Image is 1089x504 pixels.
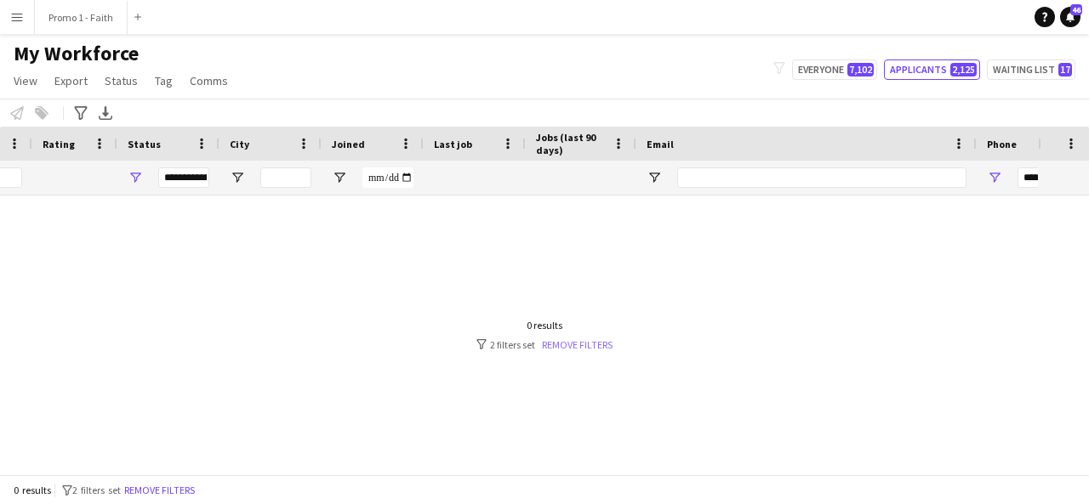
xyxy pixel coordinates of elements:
[1060,7,1080,27] a: 46
[647,138,674,150] span: Email
[14,73,37,88] span: View
[332,138,365,150] span: Joined
[230,170,245,185] button: Open Filter Menu
[987,170,1002,185] button: Open Filter Menu
[792,59,877,80] button: Everyone7,102
[950,63,977,76] span: 2,125
[476,319,613,331] div: 0 results
[148,70,180,92] a: Tag
[230,138,249,150] span: City
[987,59,1075,80] button: Waiting list17
[987,138,1017,150] span: Phone
[155,73,173,88] span: Tag
[847,63,874,76] span: 7,102
[1070,4,1082,15] span: 46
[35,1,128,34] button: Promo 1 - Faith
[536,131,606,156] span: Jobs (last 90 days)
[332,170,347,185] button: Open Filter Menu
[54,73,88,88] span: Export
[128,138,161,150] span: Status
[476,338,613,351] div: 2 filters set
[128,170,143,185] button: Open Filter Menu
[362,167,413,188] input: Joined Filter Input
[48,70,94,92] a: Export
[677,167,966,188] input: Email Filter Input
[98,70,145,92] a: Status
[260,167,311,188] input: City Filter Input
[884,59,980,80] button: Applicants2,125
[434,138,472,150] span: Last job
[190,73,228,88] span: Comms
[1058,63,1072,76] span: 17
[14,41,139,66] span: My Workforce
[105,73,138,88] span: Status
[121,481,198,500] button: Remove filters
[72,484,121,496] span: 2 filters set
[647,170,662,185] button: Open Filter Menu
[183,70,235,92] a: Comms
[43,138,75,150] span: Rating
[71,103,91,123] app-action-btn: Advanced filters
[542,338,613,351] a: Remove filters
[7,70,44,92] a: View
[95,103,116,123] app-action-btn: Export XLSX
